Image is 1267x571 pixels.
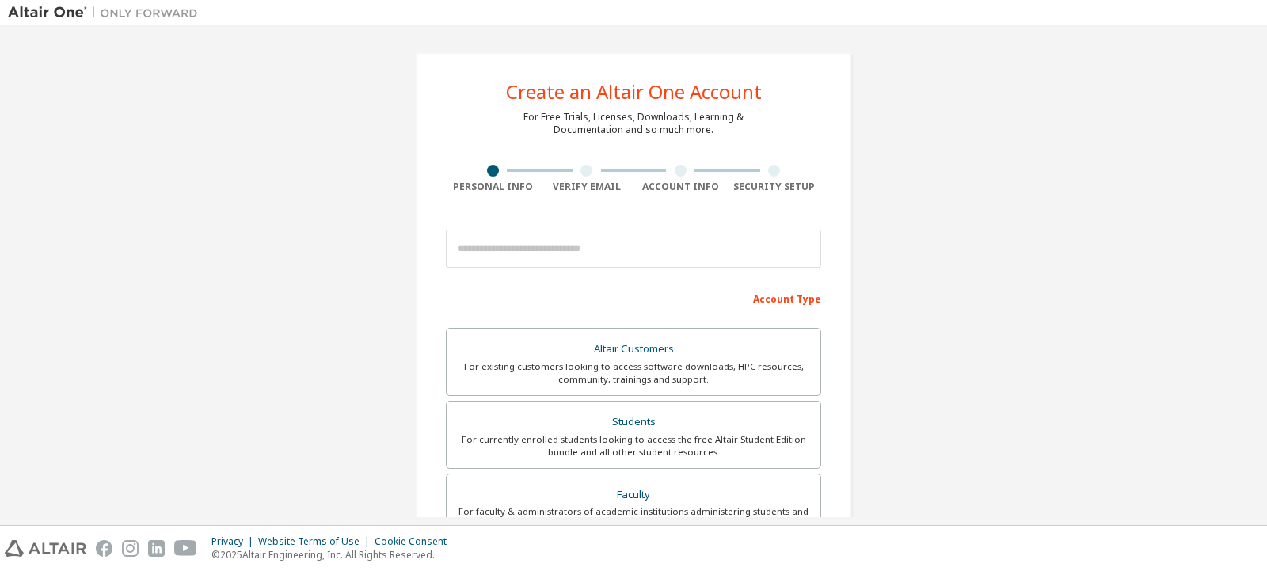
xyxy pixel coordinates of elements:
[174,540,197,557] img: youtube.svg
[456,411,811,433] div: Students
[122,540,139,557] img: instagram.svg
[540,181,634,193] div: Verify Email
[211,535,258,548] div: Privacy
[375,535,456,548] div: Cookie Consent
[456,338,811,360] div: Altair Customers
[456,484,811,506] div: Faculty
[5,540,86,557] img: altair_logo.svg
[446,181,540,193] div: Personal Info
[456,433,811,459] div: For currently enrolled students looking to access the free Altair Student Edition bundle and all ...
[523,111,744,136] div: For Free Trials, Licenses, Downloads, Learning & Documentation and so much more.
[8,5,206,21] img: Altair One
[258,535,375,548] div: Website Terms of Use
[446,285,821,310] div: Account Type
[211,548,456,561] p: © 2025 Altair Engineering, Inc. All Rights Reserved.
[148,540,165,557] img: linkedin.svg
[728,181,822,193] div: Security Setup
[456,360,811,386] div: For existing customers looking to access software downloads, HPC resources, community, trainings ...
[96,540,112,557] img: facebook.svg
[633,181,728,193] div: Account Info
[506,82,762,101] div: Create an Altair One Account
[456,505,811,531] div: For faculty & administrators of academic institutions administering students and accessing softwa...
